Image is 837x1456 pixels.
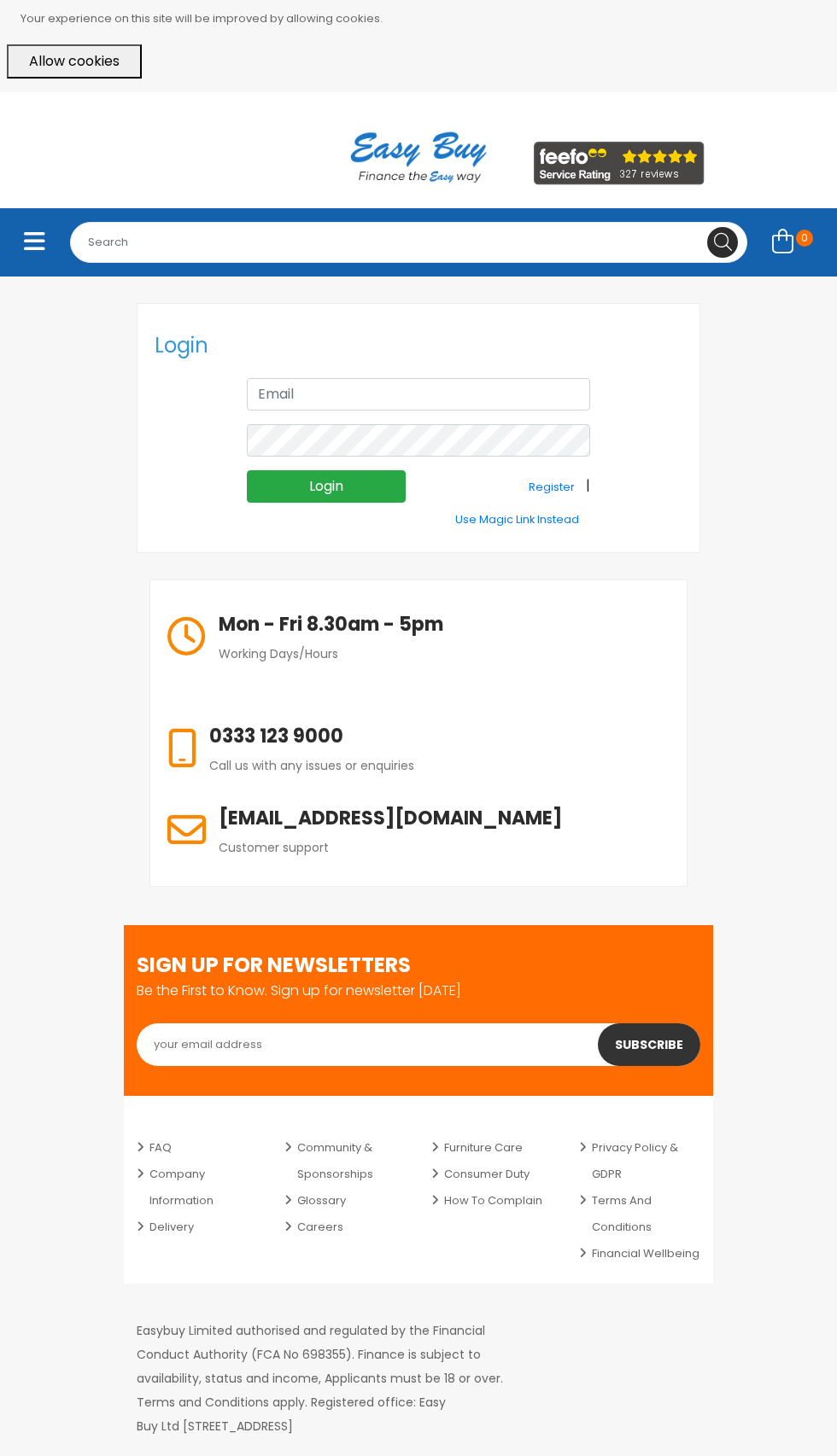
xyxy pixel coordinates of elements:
small: Register [529,480,575,494]
button: Toggle navigation [13,224,56,262]
a: Financial Wellbeing [579,1240,701,1267]
img: feefo_logo [534,142,705,185]
p: Easybuy Limited authorised and regulated by the Financial Conduct Authority (FCA No 698355). Fina... [137,1319,512,1438]
h6: 0333 123 9000 [209,722,414,750]
button: Subscribe [598,1023,700,1066]
a: Community & Sponsorships [284,1134,407,1187]
h3: SIGN UP FOR NEWSLETTERS [137,955,700,976]
span: Call us with any issues or enquiries [209,757,414,774]
a: 0 [761,224,824,262]
p: Your experience on this site will be improved by allowing cookies. [20,7,830,31]
input: Email [247,378,590,411]
a: Delivery [137,1214,259,1240]
a: FAQ [137,1134,259,1161]
div: | [418,470,603,535]
h6: Mon - Fri 8.30am - 5pm [219,610,443,638]
span: Working Days/Hours [219,645,338,662]
span: 0 [796,230,813,247]
p: Be the First to Know. Sign up for newsletter [DATE] [137,984,700,998]
img: Easy Buy [333,109,503,205]
a: Company Information [137,1161,259,1214]
input: your email address [137,1023,700,1066]
a: Terms and Conditions [579,1187,701,1240]
small: Use Magic Link Instead [455,512,579,527]
input: Login [247,470,406,503]
input: Search for... [70,222,747,263]
button: Allow cookies [7,44,142,79]
a: Furniture Care [431,1134,553,1161]
a: Register [518,470,586,503]
a: Use Magic Link Instead [444,503,590,535]
a: How to Complain [431,1187,553,1214]
h4: Login [155,321,590,371]
a: Glossary [284,1187,407,1214]
a: Careers [284,1214,407,1240]
a: Privacy Policy & GDPR [579,1134,701,1187]
h6: [EMAIL_ADDRESS][DOMAIN_NAME] [219,804,562,832]
a: Consumer Duty [431,1161,553,1187]
span: Customer support [219,839,329,856]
